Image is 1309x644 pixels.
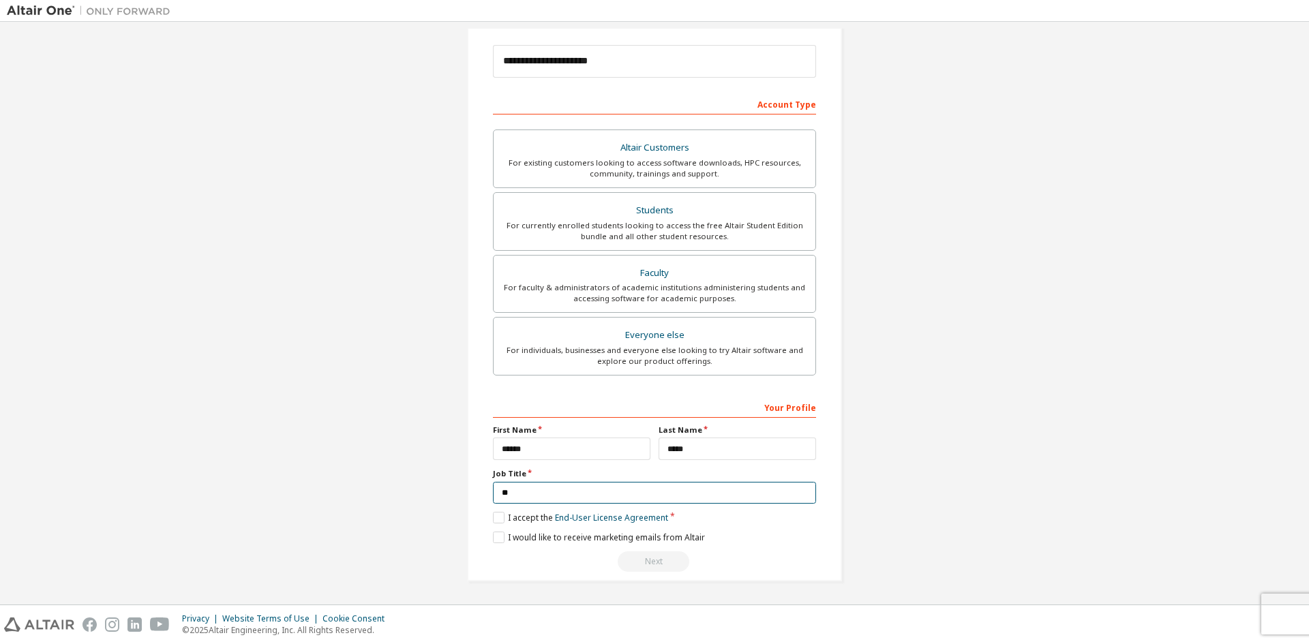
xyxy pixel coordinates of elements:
img: youtube.svg [150,617,170,632]
img: instagram.svg [105,617,119,632]
label: I accept the [493,512,668,523]
div: Cookie Consent [322,613,393,624]
div: For existing customers looking to access software downloads, HPC resources, community, trainings ... [502,157,807,179]
label: First Name [493,425,650,435]
label: Job Title [493,468,816,479]
div: Students [502,201,807,220]
div: For individuals, businesses and everyone else looking to try Altair software and explore our prod... [502,345,807,367]
img: linkedin.svg [127,617,142,632]
label: I would like to receive marketing emails from Altair [493,532,705,543]
div: Altair Customers [502,138,807,157]
img: altair_logo.svg [4,617,74,632]
div: Website Terms of Use [222,613,322,624]
label: Last Name [659,425,816,435]
div: For faculty & administrators of academic institutions administering students and accessing softwa... [502,282,807,304]
div: Select your account type to continue [493,551,816,572]
div: Faculty [502,264,807,283]
p: © 2025 Altair Engineering, Inc. All Rights Reserved. [182,624,393,636]
div: Account Type [493,93,816,114]
div: For currently enrolled students looking to access the free Altair Student Edition bundle and all ... [502,220,807,242]
div: Your Profile [493,396,816,418]
img: facebook.svg [82,617,97,632]
a: End-User License Agreement [555,512,668,523]
img: Altair One [7,4,177,18]
div: Privacy [182,613,222,624]
div: Everyone else [502,326,807,345]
